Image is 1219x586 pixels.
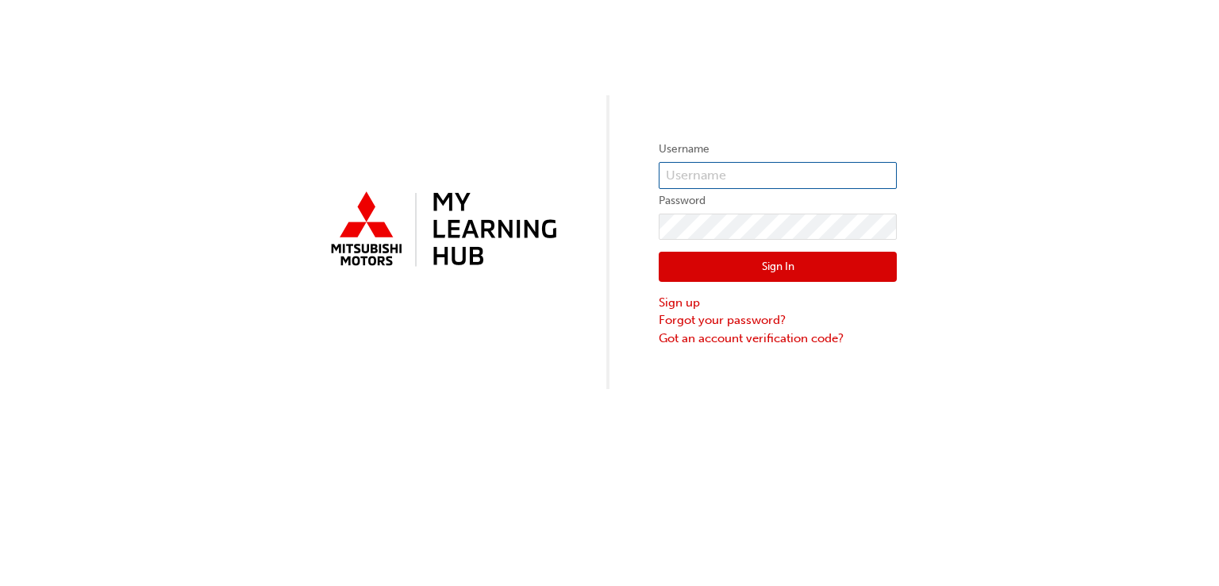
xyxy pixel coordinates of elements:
input: Username [659,162,897,189]
label: Username [659,140,897,159]
button: Sign In [659,252,897,282]
a: Sign up [659,294,897,312]
label: Password [659,191,897,210]
a: Got an account verification code? [659,330,897,348]
img: mmal [322,185,560,276]
a: Forgot your password? [659,311,897,330]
